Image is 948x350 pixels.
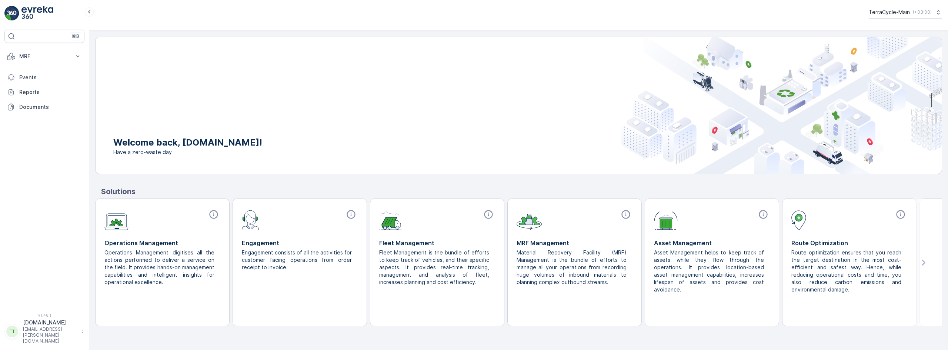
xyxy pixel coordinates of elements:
span: v 1.48.1 [4,313,84,317]
img: logo_light-DOdMpM7g.png [21,6,53,21]
div: TT [6,326,18,337]
p: [DOMAIN_NAME] [23,319,78,326]
img: module-icon [104,209,128,230]
img: module-icon [517,209,542,230]
p: ( +03:00 ) [913,9,932,15]
p: Asset Management [654,239,770,247]
p: Route Optimization [791,239,907,247]
p: Events [19,74,81,81]
button: TT[DOMAIN_NAME][EMAIL_ADDRESS][PERSON_NAME][DOMAIN_NAME] [4,319,84,344]
p: Reports [19,89,81,96]
p: ⌘B [72,33,79,39]
button: TerraCycle-Main(+03:00) [869,6,942,19]
p: TerraCycle-Main [869,9,910,16]
img: module-icon [379,209,402,230]
img: module-icon [791,209,806,230]
p: Engagement consists of all the activities for customer facing operations from order receipt to in... [242,249,352,271]
p: Fleet Management [379,239,495,247]
p: Material Recovery Facility (MRF) Management is the bundle of efforts to manage all your operation... [517,249,627,286]
p: Operations Management [104,239,220,247]
p: MRF Management [517,239,632,247]
img: logo [4,6,19,21]
a: Documents [4,100,84,114]
p: MRF [19,53,70,60]
p: Welcome back, [DOMAIN_NAME]! [113,137,262,149]
p: [EMAIL_ADDRESS][PERSON_NAME][DOMAIN_NAME] [23,326,78,344]
button: MRF [4,49,84,64]
p: Operations Management digitises all the actions performed to deliver a service on the field. It p... [104,249,214,286]
p: Documents [19,103,81,111]
p: Asset Management helps to keep track of assets while they flow through the operations. It provide... [654,249,764,293]
img: module-icon [654,209,678,230]
a: Reports [4,85,84,100]
p: Engagement [242,239,358,247]
p: Fleet Management is the bundle of efforts to keep track of vehicles, and their specific aspects. ... [379,249,489,286]
img: city illustration [621,37,942,174]
span: Have a zero-waste day [113,149,262,156]
p: Solutions [101,186,942,197]
p: Route optimization ensures that you reach the target destination in the most cost-efficient and s... [791,249,901,293]
a: Events [4,70,84,85]
img: module-icon [242,209,259,230]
